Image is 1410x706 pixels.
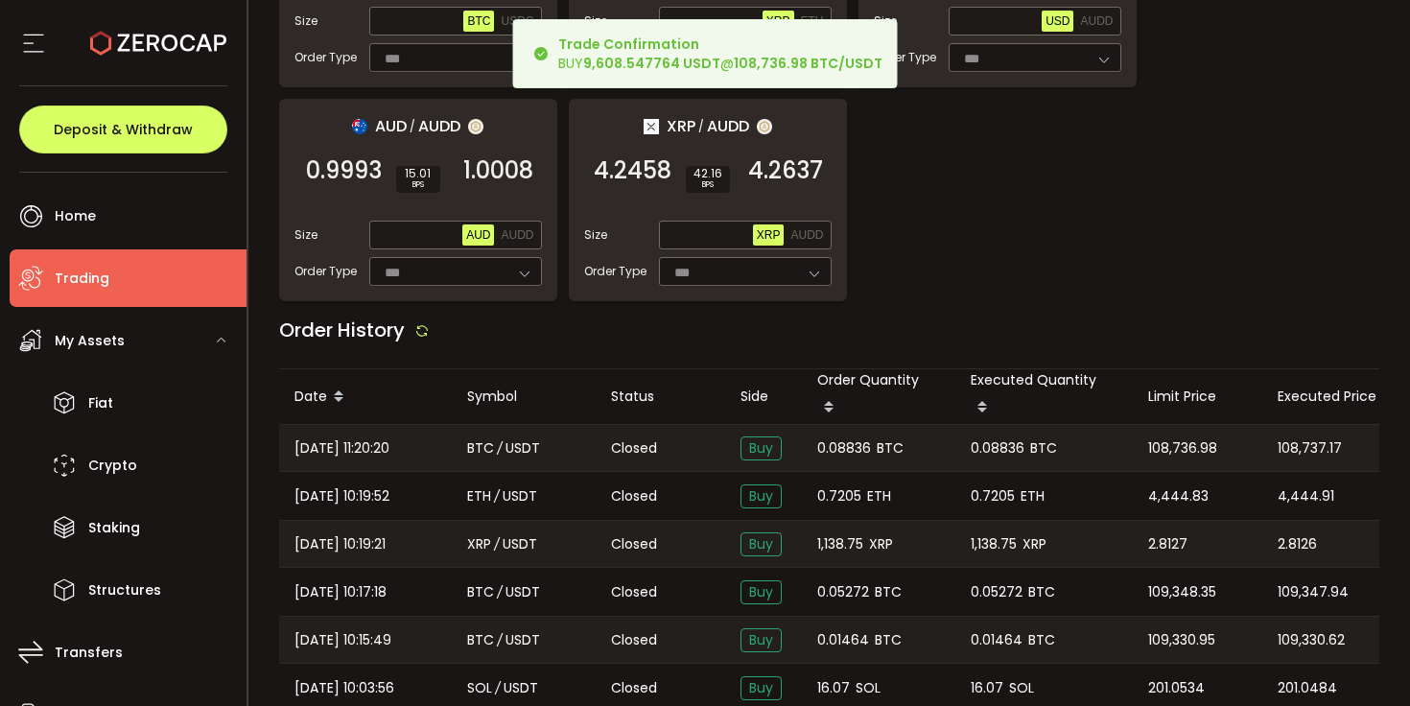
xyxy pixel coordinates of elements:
[558,35,882,73] div: BUY @
[955,369,1133,424] div: Executed Quantity
[867,485,891,507] span: ETH
[501,14,533,28] span: USDC
[1028,629,1055,651] span: BTC
[757,228,781,242] span: XRP
[88,514,140,542] span: Staking
[869,533,893,555] span: XRP
[1148,677,1205,699] span: 201.0534
[611,678,657,698] span: Closed
[971,533,1017,555] span: 1,138.75
[462,224,494,246] button: AUD
[88,577,161,604] span: Structures
[503,533,537,555] span: USDT
[1009,677,1034,699] span: SOL
[1182,499,1410,706] iframe: Chat Widget
[88,389,113,417] span: Fiat
[971,485,1015,507] span: 0.7205
[1080,14,1113,28] span: AUDD
[410,118,415,135] em: /
[19,106,227,153] button: Deposit & Withdraw
[740,580,782,604] span: Buy
[467,629,494,651] span: BTC
[787,224,827,246] button: AUDD
[596,386,725,408] div: Status
[468,119,483,134] img: zuPXiwguUFiBOIQyqLOiXsnnNitlx7q4LCwEbLHADjIpTka+Lip0HH8D0VTrd02z+wEAAAAASUVORK5CYII=
[740,484,782,508] span: Buy
[294,677,394,699] span: [DATE] 10:03:56
[501,228,533,242] span: AUDD
[644,119,659,134] img: xrp_portfolio.png
[55,327,125,355] span: My Assets
[294,49,357,66] span: Order Type
[740,628,782,652] span: Buy
[1278,437,1342,459] span: 108,737.17
[294,12,317,30] span: Size
[817,581,869,603] span: 0.05272
[467,14,490,28] span: BTC
[294,263,357,280] span: Order Type
[611,438,657,459] span: Closed
[748,161,823,180] span: 4.2637
[584,263,646,280] span: Order Type
[817,677,850,699] span: 16.07
[734,54,882,73] b: 108,736.98 BTC/USDT
[1148,581,1216,603] span: 109,348.35
[797,11,828,32] button: ETH
[817,629,869,651] span: 0.01464
[693,168,722,179] span: 42.16
[856,677,881,699] span: SOL
[725,386,802,408] div: Side
[790,228,823,242] span: AUDD
[467,581,494,603] span: BTC
[504,677,538,699] span: USDT
[971,677,1003,699] span: 16.07
[503,485,537,507] span: USDT
[294,437,389,459] span: [DATE] 11:20:20
[467,533,491,555] span: XRP
[1042,11,1073,32] button: USD
[763,11,794,32] button: XRP
[1133,386,1262,408] div: Limit Price
[817,437,871,459] span: 0.08836
[611,582,657,602] span: Closed
[802,369,955,424] div: Order Quantity
[1148,485,1209,507] span: 4,444.83
[497,437,503,459] em: /
[875,629,902,651] span: BTC
[352,119,367,134] img: aud_portfolio.svg
[1076,11,1116,32] button: AUDD
[1148,437,1217,459] span: 108,736.98
[463,161,533,180] span: 1.0008
[583,54,720,73] b: 9,608.547764 USDT
[279,381,452,413] div: Date
[404,168,433,179] span: 15.01
[1021,485,1045,507] span: ETH
[1046,14,1069,28] span: USD
[404,179,433,191] i: BPS
[375,114,407,138] span: AUD
[1148,533,1187,555] span: 2.8127
[55,639,123,667] span: Transfers
[505,437,540,459] span: USDT
[466,228,490,242] span: AUD
[505,629,540,651] span: USDT
[594,161,671,180] span: 4.2458
[740,532,782,556] span: Buy
[306,161,382,180] span: 0.9993
[294,533,386,555] span: [DATE] 10:19:21
[817,533,863,555] span: 1,138.75
[418,114,460,138] span: AUDD
[1022,533,1046,555] span: XRP
[667,114,695,138] span: XRP
[54,123,193,136] span: Deposit & Withdraw
[971,629,1022,651] span: 0.01464
[611,630,657,650] span: Closed
[817,485,861,507] span: 0.7205
[294,226,317,244] span: Size
[584,226,607,244] span: Size
[452,386,596,408] div: Symbol
[294,485,389,507] span: [DATE] 10:19:52
[875,581,902,603] span: BTC
[874,49,936,66] span: Order Type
